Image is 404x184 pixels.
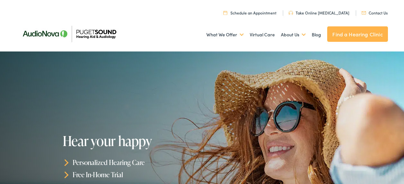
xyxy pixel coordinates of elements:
[206,23,244,47] a: What We Offer
[63,133,204,148] h1: Hear your happy
[362,10,388,15] a: Contact Us
[289,11,293,15] img: utility icon
[250,23,275,47] a: Virtual Care
[281,23,306,47] a: About Us
[223,11,227,15] img: utility icon
[362,11,366,14] img: utility icon
[289,10,349,15] a: Take Online [MEDICAL_DATA]
[327,26,388,42] a: Find a Hearing Clinic
[63,156,204,169] li: Personalized Hearing Care
[223,10,276,15] a: Schedule an Appointment
[63,169,204,181] li: Free In-Home Trial
[312,23,321,47] a: Blog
